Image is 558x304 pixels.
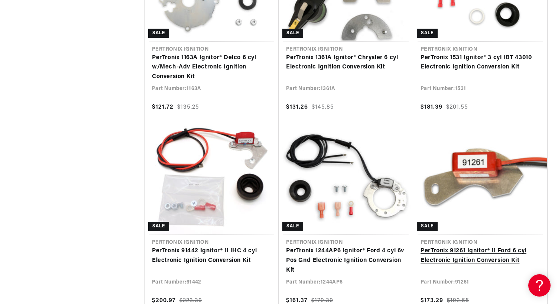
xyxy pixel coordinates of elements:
[421,53,540,72] a: PerTronix 1531 Ignitor® 3 cyl IBT 43010 Electronic Ignition Conversion Kit
[152,53,271,82] a: PerTronix 1163A Ignitor® Delco 6 cyl w/Mech-Adv Electronic Ignition Conversion Kit
[286,246,406,275] a: PerTronix 1244AP6 Ignitor® Ford 4 cyl 6v Pos Gnd Electronic Ignition Conversion Kit
[152,246,271,265] a: PerTronix 91442 Ignitor® II IHC 4 cyl Electronic Ignition Conversion Kit
[286,53,406,72] a: PerTronix 1361A Ignitor® Chrysler 6 cyl Electronic Ignition Conversion Kit
[421,246,540,265] a: PerTronix 91261 Ignitor® II Ford 6 cyl Electronic Ignition Conversion Kit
